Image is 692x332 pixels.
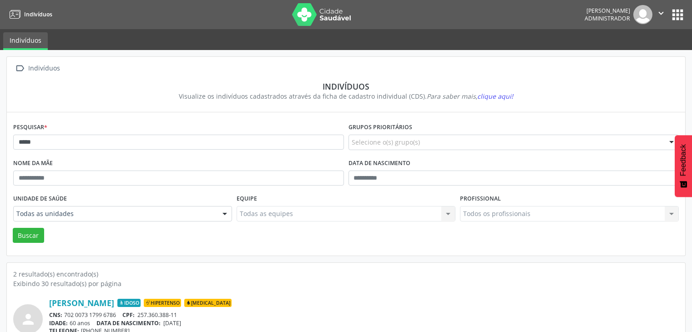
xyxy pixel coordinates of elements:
[16,209,213,218] span: Todas as unidades
[352,137,420,147] span: Selecione o(s) grupo(s)
[656,8,666,18] i: 
[49,319,68,327] span: IDADE:
[49,298,114,308] a: [PERSON_NAME]
[13,62,26,75] i: 
[24,10,52,18] span: Indivíduos
[3,32,48,50] a: Indivíduos
[679,144,687,176] span: Feedback
[13,228,44,243] button: Buscar
[585,15,630,22] span: Administrador
[163,319,181,327] span: [DATE]
[137,311,177,319] span: 257.360.388-11
[96,319,161,327] span: DATA DE NASCIMENTO:
[460,192,501,206] label: Profissional
[49,319,679,327] div: 60 anos
[49,311,679,319] div: 702 0073 1799 6786
[349,156,410,171] label: Data de nascimento
[144,299,181,307] span: Hipertenso
[670,7,686,23] button: apps
[117,299,141,307] span: Idoso
[13,279,679,288] div: Exibindo 30 resultado(s) por página
[20,81,672,91] div: Indivíduos
[675,135,692,197] button: Feedback - Mostrar pesquisa
[13,192,67,206] label: Unidade de saúde
[184,299,232,307] span: [MEDICAL_DATA]
[122,311,135,319] span: CPF:
[13,121,47,135] label: Pesquisar
[20,91,672,101] div: Visualize os indivíduos cadastrados através da ficha de cadastro individual (CDS).
[6,7,52,22] a: Indivíduos
[13,269,679,279] div: 2 resultado(s) encontrado(s)
[237,192,257,206] label: Equipe
[26,62,61,75] div: Indivíduos
[652,5,670,24] button: 
[20,311,36,327] i: person
[13,156,53,171] label: Nome da mãe
[13,62,61,75] a:  Indivíduos
[349,121,412,135] label: Grupos prioritários
[633,5,652,24] img: img
[49,311,62,319] span: CNS:
[585,7,630,15] div: [PERSON_NAME]
[427,92,513,101] i: Para saber mais,
[477,92,513,101] span: clique aqui!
